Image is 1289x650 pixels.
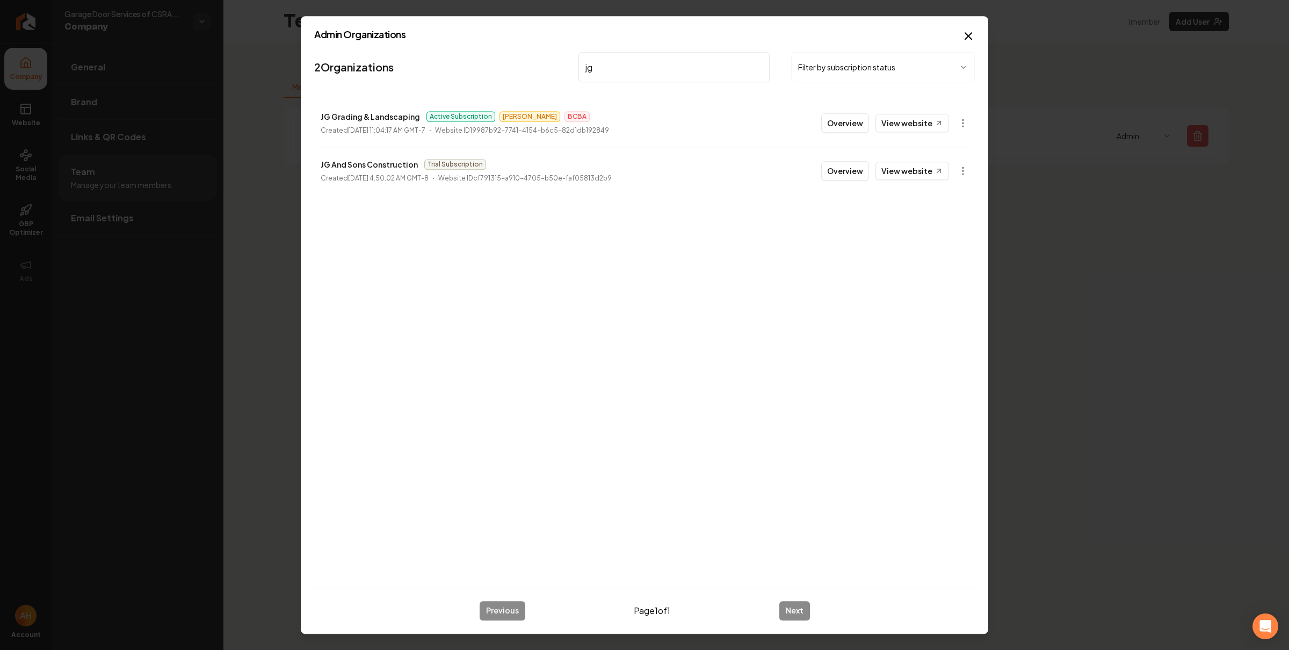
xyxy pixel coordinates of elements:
[821,113,869,133] button: Overview
[435,125,609,136] p: Website ID 19987b92-7741-4154-b6c5-82d1db192849
[438,173,612,184] p: Website ID cf791315-a910-4705-b50e-faf05813d2b9
[875,162,949,180] a: View website
[348,174,429,182] time: [DATE] 4:50:02 AM GMT-8
[821,161,869,180] button: Overview
[875,114,949,132] a: View website
[321,110,420,123] p: JG Grading & Landscaping
[564,111,590,122] span: BCBA
[424,159,486,170] span: Trial Subscription
[321,173,429,184] p: Created
[578,52,770,82] input: Search by name or ID
[499,111,560,122] span: [PERSON_NAME]
[348,126,425,134] time: [DATE] 11:04:17 AM GMT-7
[321,158,418,171] p: JG And Sons Construction
[314,30,975,39] h2: Admin Organizations
[321,125,425,136] p: Created
[314,60,394,75] a: 2Organizations
[426,111,495,122] span: Active Subscription
[634,604,670,617] span: Page 1 of 1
